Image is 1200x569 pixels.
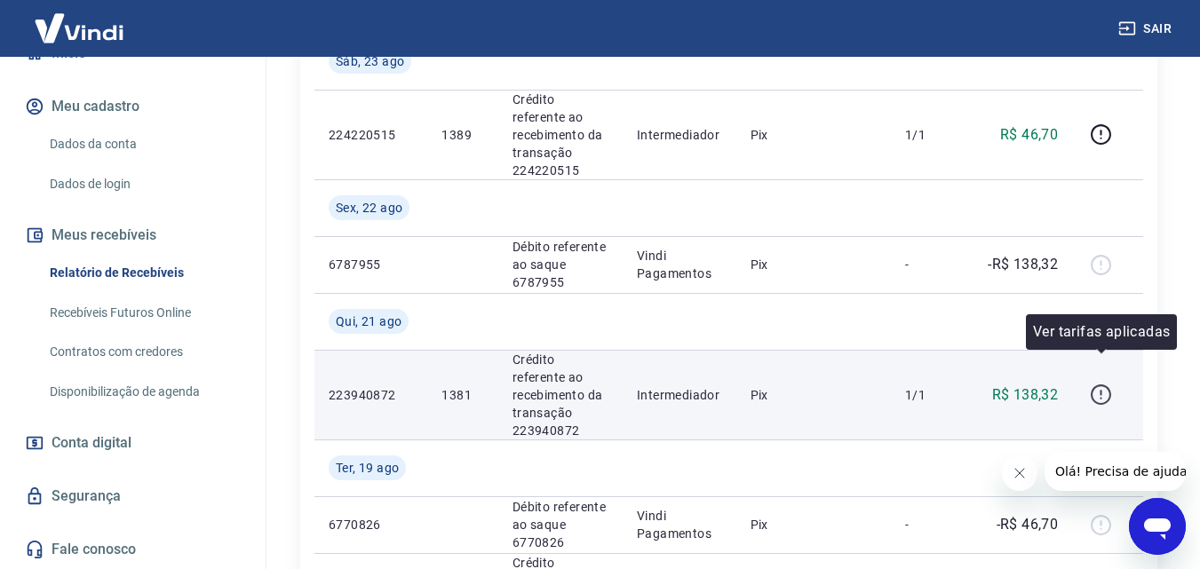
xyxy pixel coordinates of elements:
p: R$ 138,32 [992,384,1059,406]
p: Pix [751,516,877,533]
iframe: Botão para abrir a janela de mensagens [1129,498,1186,555]
a: Conta digital [21,423,244,462]
button: Sair [1115,12,1179,45]
a: Recebíveis Futuros Online [43,295,244,331]
p: Ver tarifas aplicadas [1033,321,1170,343]
p: 1381 [441,386,483,404]
p: R$ 46,70 [1000,124,1058,146]
p: -R$ 138,32 [988,254,1058,275]
span: Ter, 19 ago [336,459,399,477]
span: Sex, 22 ago [336,199,402,217]
img: Vindi [21,1,137,55]
span: Qui, 21 ago [336,312,401,330]
p: -R$ 46,70 [997,514,1059,535]
a: Contratos com credores [43,334,244,370]
span: Sáb, 23 ago [336,52,404,70]
p: 1/1 [905,386,958,404]
p: Débito referente ao saque 6787955 [513,238,608,291]
p: Intermediador [637,386,722,404]
p: 6787955 [329,256,413,273]
p: Pix [751,256,877,273]
p: - [905,256,958,273]
p: Vindi Pagamentos [637,507,722,542]
iframe: Mensagem da empresa [1045,452,1186,491]
button: Meus recebíveis [21,216,244,255]
p: 6770826 [329,516,413,533]
p: Crédito referente ao recebimento da transação 224220515 [513,91,608,179]
p: Pix [751,126,877,144]
span: Conta digital [52,431,131,455]
a: Disponibilização de agenda [43,374,244,410]
a: Dados de login [43,166,244,202]
p: Crédito referente ao recebimento da transação 223940872 [513,351,608,439]
p: Intermediador [637,126,722,144]
p: 1/1 [905,126,958,144]
p: Vindi Pagamentos [637,247,722,282]
span: Olá! Precisa de ajuda? [11,12,149,27]
p: 223940872 [329,386,413,404]
button: Meu cadastro [21,87,244,126]
p: Pix [751,386,877,404]
p: Débito referente ao saque 6770826 [513,498,608,551]
a: Relatório de Recebíveis [43,255,244,291]
a: Fale conosco [21,530,244,569]
p: - [905,516,958,533]
p: 224220515 [329,126,413,144]
iframe: Fechar mensagem [1002,455,1037,491]
a: Segurança [21,477,244,516]
p: 1389 [441,126,483,144]
a: Dados da conta [43,126,244,162]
